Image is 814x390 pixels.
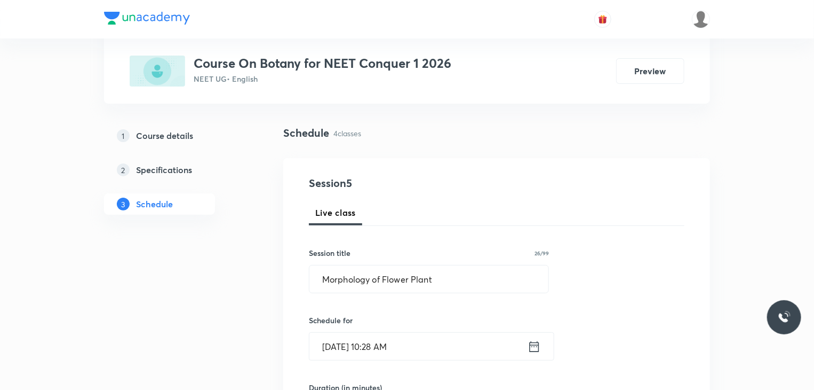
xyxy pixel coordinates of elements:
[283,125,329,141] h4: Schedule
[692,10,710,28] img: Athira
[194,73,451,84] p: NEET UG • English
[598,14,608,24] img: avatar
[309,247,350,259] h6: Session title
[594,11,611,28] button: avatar
[136,198,173,210] h5: Schedule
[309,266,548,293] input: A great title is short, clear and descriptive
[315,206,356,219] span: Live class
[104,159,249,181] a: 2Specifications
[309,175,504,191] h4: Session 5
[117,198,130,210] p: 3
[534,251,549,256] p: 26/99
[104,125,249,146] a: 1Course details
[309,315,549,326] h6: Schedule for
[136,129,193,142] h5: Course details
[616,58,684,84] button: Preview
[778,311,791,324] img: ttu
[333,128,361,139] p: 4 classes
[130,56,185,87] img: CE609631-5534-4DED-B32C-585F76E7FC7E_plus.png
[104,12,190,25] img: Company Logo
[136,163,192,176] h5: Specifications
[117,129,130,142] p: 1
[194,56,451,71] h3: Course On Botany for NEET Conquer 1 2026
[104,12,190,27] a: Company Logo
[117,163,130,176] p: 2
